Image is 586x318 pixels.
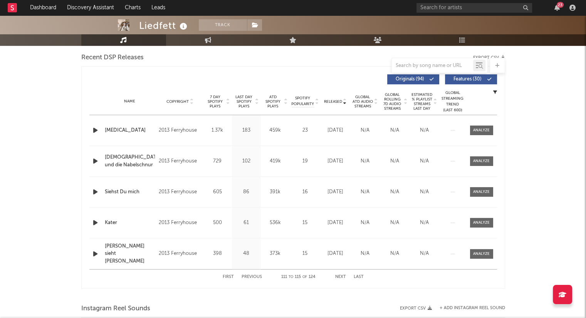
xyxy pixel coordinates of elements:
span: of [302,275,307,279]
div: N/A [411,188,437,196]
div: 19 [292,157,319,165]
span: Estimated % Playlist Streams Last Day [411,92,433,111]
div: + Add Instagram Reel Sound [432,306,505,310]
div: 102 [234,157,259,165]
div: [DATE] [322,127,348,134]
div: [DATE] [322,250,348,258]
div: N/A [411,250,437,258]
button: + Add Instagram Reel Sound [440,306,505,310]
div: 1.37k [205,127,230,134]
span: Originals ( 94 ) [392,77,428,82]
div: 459k [263,127,288,134]
div: 111 115 124 [277,273,320,282]
div: 2013 Ferryhouse [159,187,201,197]
div: 729 [205,157,230,165]
button: Next [335,275,346,279]
span: ATD Spotify Plays [263,95,283,109]
span: 7 Day Spotify Plays [205,95,225,109]
input: Search by song name or URL [392,63,473,69]
div: N/A [411,127,437,134]
div: 398 [205,250,230,258]
button: Last [354,275,364,279]
span: Last Day Spotify Plays [234,95,254,109]
div: N/A [382,157,408,165]
button: First [223,275,234,279]
div: N/A [352,219,378,227]
div: N/A [382,219,408,227]
button: Previous [242,275,262,279]
span: Features ( 30 ) [450,77,485,82]
input: Search for artists [416,3,532,13]
a: Siehst Du mich [105,188,155,196]
div: [DATE] [322,219,348,227]
div: 2013 Ferryhouse [159,218,201,228]
button: 23 [554,5,560,11]
div: 2013 Ferryhouse [159,249,201,258]
div: 23 [557,2,564,8]
div: 605 [205,188,230,196]
div: 15 [292,219,319,227]
span: Spotify Popularity [291,95,314,107]
span: Global ATD Audio Streams [352,95,373,109]
span: Copyright [166,99,189,104]
div: N/A [382,250,408,258]
div: N/A [352,250,378,258]
div: N/A [382,127,408,134]
div: 86 [234,188,259,196]
div: 16 [292,188,319,196]
button: Features(30) [445,74,497,84]
div: [DATE] [322,157,348,165]
div: N/A [411,219,437,227]
div: 373k [263,250,288,258]
div: N/A [411,157,437,165]
div: [DATE] [322,188,348,196]
div: N/A [352,127,378,134]
div: 391k [263,188,288,196]
button: Export CSV [473,55,505,60]
button: Export CSV [400,306,432,311]
div: 183 [234,127,259,134]
button: Originals(94) [387,74,439,84]
div: 15 [292,250,319,258]
div: N/A [352,157,378,165]
a: [DEMOGRAPHIC_DATA] und die Nabelschnur [105,154,155,169]
a: [PERSON_NAME] sieht [PERSON_NAME] [105,243,155,265]
div: Liedfett [139,19,189,32]
div: N/A [382,188,408,196]
div: Name [105,99,155,104]
div: 61 [234,219,259,227]
span: to [289,275,293,279]
div: 536k [263,219,288,227]
a: Kater [105,219,155,227]
a: [MEDICAL_DATA] [105,127,155,134]
div: 2013 Ferryhouse [159,157,201,166]
button: Track [199,19,247,31]
div: 419k [263,157,288,165]
div: N/A [352,188,378,196]
span: Recent DSP Releases [81,53,144,62]
span: Instagram Reel Sounds [81,304,150,313]
div: Global Streaming Trend (Last 60D) [441,90,464,113]
div: 23 [292,127,319,134]
div: 500 [205,219,230,227]
div: 2013 Ferryhouse [159,126,201,135]
span: Global Rolling 7D Audio Streams [382,92,403,111]
div: 48 [234,250,259,258]
span: Released [324,99,342,104]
